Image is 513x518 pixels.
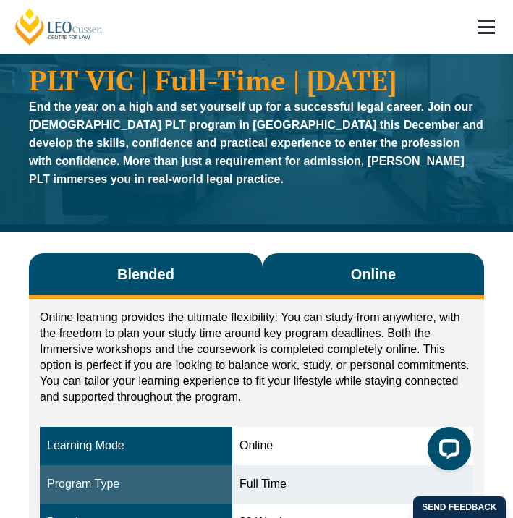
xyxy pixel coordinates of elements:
[47,438,225,454] div: Learning Mode
[47,476,225,493] div: Program Type
[351,264,396,284] span: Online
[29,101,483,185] strong: End the year on a high and set yourself up for a successful legal career. Join our [DEMOGRAPHIC_D...
[239,438,466,454] div: Online
[416,421,477,482] iframe: LiveChat chat widget
[29,67,484,94] h1: PLT VIC | Full-Time | [DATE]
[13,7,105,46] a: [PERSON_NAME] Centre for Law
[239,476,466,493] div: Full Time
[117,264,174,284] span: Blended
[40,310,473,405] p: Online learning provides the ultimate flexibility: You can study from anywhere, with the freedom ...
